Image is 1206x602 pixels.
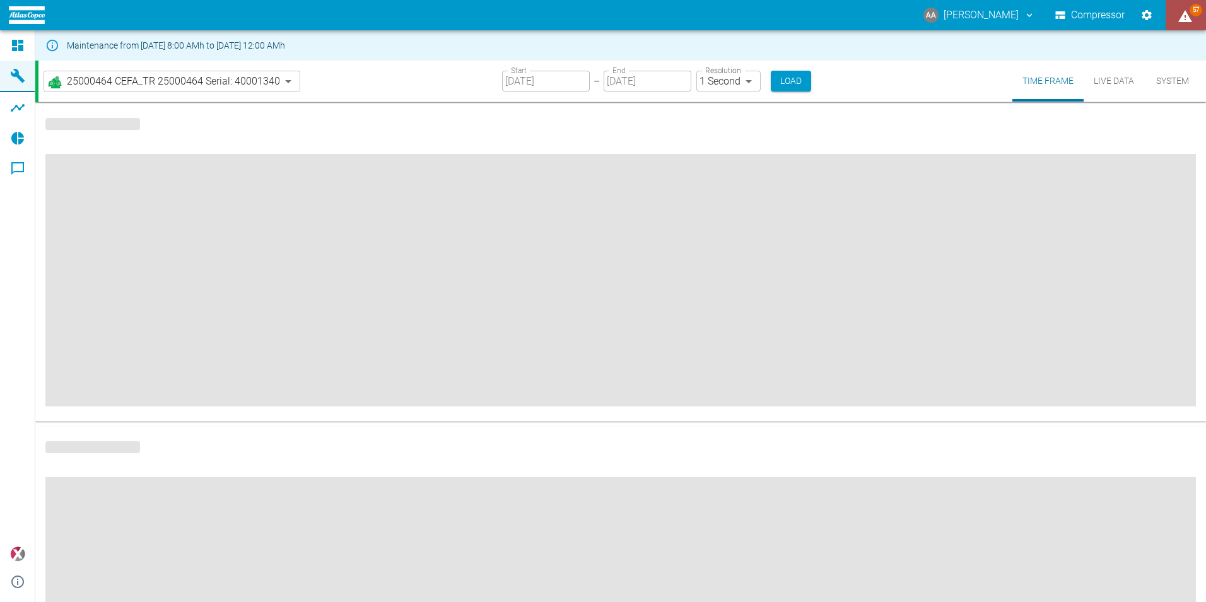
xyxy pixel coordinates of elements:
[511,65,527,76] label: Start
[604,71,691,91] input: MM/DD/YYYY
[1053,4,1128,27] button: Compressor
[771,71,811,91] button: Load
[705,65,741,76] label: Resolution
[67,74,280,88] span: 25000464 CEFA_TR 25000464 Serial: 40001340
[1084,61,1144,102] button: Live Data
[1144,61,1201,102] button: System
[67,34,285,57] div: Maintenance from [DATE] 8:00 AMh to [DATE] 12:00 AMh
[502,71,590,91] input: MM/DD/YYYY
[9,6,45,23] img: logo
[612,65,625,76] label: End
[47,74,280,89] a: 25000464 CEFA_TR 25000464 Serial: 40001340
[1190,4,1202,16] span: 57
[1012,61,1084,102] button: Time Frame
[1135,4,1158,27] button: Settings
[594,74,600,88] p: –
[10,546,25,562] img: Xplore Logo
[696,71,761,91] div: 1 Second
[922,4,1037,27] button: anthony.andrews@atlascopco.com
[923,8,939,23] div: AA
